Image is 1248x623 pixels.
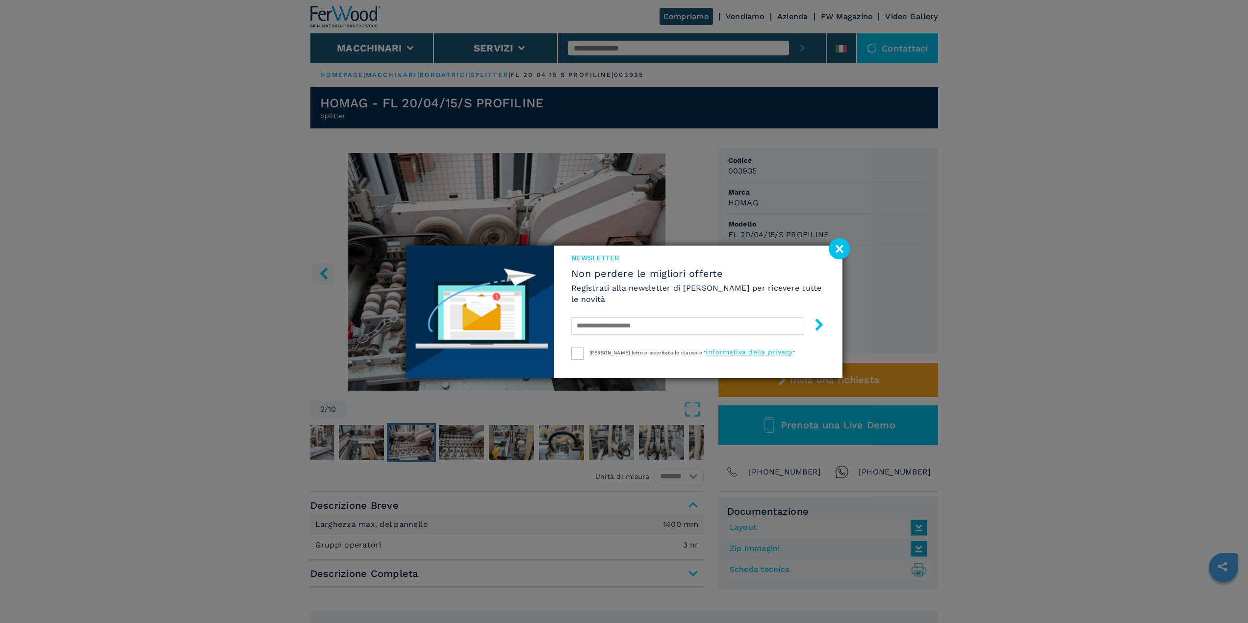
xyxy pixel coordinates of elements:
span: " [793,350,795,355]
a: informativa della privacy [706,348,792,356]
span: NEWSLETTER [571,253,825,263]
button: submit-button [803,315,825,338]
span: [PERSON_NAME] letto e accettato le clausole " [589,350,706,355]
img: Newsletter image [406,246,555,378]
span: Non perdere le migliori offerte [571,268,825,279]
h6: Registrati alla newsletter di [PERSON_NAME] per ricevere tutte le novità [571,282,825,305]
